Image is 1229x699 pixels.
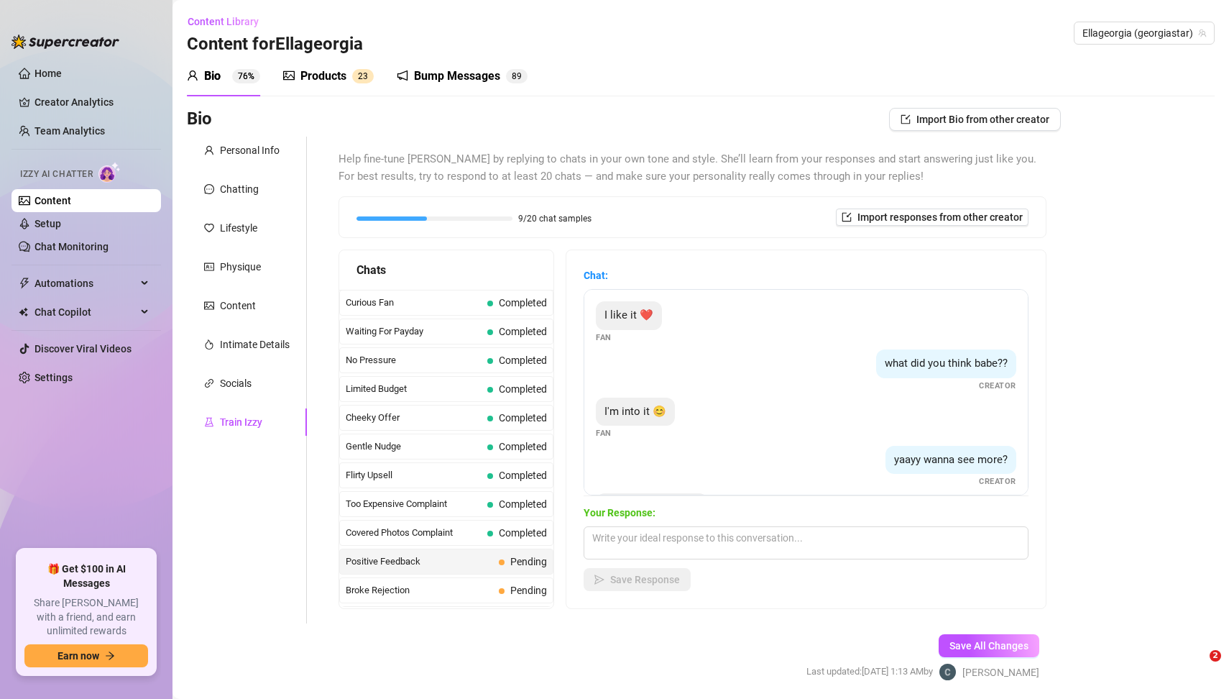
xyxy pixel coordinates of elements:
[283,70,295,81] span: picture
[34,372,73,383] a: Settings
[220,337,290,352] div: Intimate Details
[604,309,653,321] span: I like it ❤️
[352,69,374,83] sup: 23
[20,168,93,181] span: Izzy AI Chatter
[939,664,956,680] img: Carl Belotindos
[24,596,148,639] span: Share [PERSON_NAME] with a friend, and earn unlimited rewards
[885,357,1008,370] span: what did you think babe??
[34,91,149,114] a: Creator Analytics
[1198,29,1207,37] span: team
[220,220,257,236] div: Lifestyle
[363,71,368,81] span: 3
[346,324,482,339] span: Waiting For Payday
[584,568,691,591] button: Save Response
[584,270,608,281] strong: Chat:
[220,375,252,391] div: Socials
[510,585,547,596] span: Pending
[346,382,482,396] span: Limited Budget
[499,355,547,366] span: Completed
[979,380,1016,392] span: Creator
[1180,650,1215,685] iframe: Intercom live chat
[979,475,1016,488] span: Creator
[105,651,115,661] span: arrow-right
[204,145,214,155] span: user
[204,378,214,388] span: link
[346,411,482,425] span: Cheeky Offer
[220,259,261,275] div: Physique
[187,108,212,131] h3: Bio
[220,298,256,314] div: Content
[188,16,259,27] span: Content Library
[1082,22,1206,44] span: Ellageorgia (georgiastar)
[204,301,214,311] span: picture
[499,297,547,309] span: Completed
[204,223,214,233] span: heart
[584,507,655,518] strong: Your Response:
[339,151,1046,185] span: Help fine-tune [PERSON_NAME] by replying to chats in your own tone and style. She’ll learn from y...
[346,353,482,367] span: No Pressure
[220,181,259,197] div: Chatting
[204,68,221,85] div: Bio
[346,439,482,454] span: Gentle Nudge
[358,71,363,81] span: 2
[506,69,528,83] sup: 89
[1210,650,1221,662] span: 2
[34,301,137,324] span: Chat Copilot
[19,278,30,289] span: thunderbolt
[34,241,109,252] a: Chat Monitoring
[220,414,262,430] div: Train Izzy
[889,108,1061,131] button: Import Bio from other creator
[98,162,121,183] img: AI Chatter
[604,405,666,418] span: I'm into it 😊
[57,650,99,662] span: Earn now
[962,664,1039,680] span: [PERSON_NAME]
[204,417,214,427] span: experiment
[842,212,852,222] span: import
[517,71,522,81] span: 9
[346,468,482,483] span: Flirty Upsell
[204,262,214,272] span: idcard
[518,214,592,223] span: 9/20 chat samples
[187,33,363,56] h3: Content for Ellageorgia
[346,497,482,511] span: Too Expensive Complaint
[232,69,260,83] sup: 76%
[356,261,386,279] span: Chats
[34,125,105,137] a: Team Analytics
[34,218,61,229] a: Setup
[34,195,71,206] a: Content
[510,556,547,567] span: Pending
[414,68,500,85] div: Bump Messages
[939,634,1039,657] button: Save All Changes
[187,70,198,81] span: user
[499,498,547,510] span: Completed
[806,664,933,679] span: Last updated: [DATE] 1:13 AM by
[19,307,28,317] img: Chat Copilot
[949,640,1028,652] span: Save All Changes
[11,35,119,49] img: logo-BBDzfeDw.svg
[346,583,493,598] span: Broke Rejection
[857,211,1023,223] span: Import responses from other creator
[894,453,1008,466] span: yaayy wanna see more?
[187,10,270,33] button: Content Library
[204,184,214,194] span: message
[34,68,62,79] a: Home
[916,114,1049,125] span: Import Bio from other creator
[596,427,612,439] span: Fan
[397,70,408,81] span: notification
[499,527,547,539] span: Completed
[596,332,612,344] span: Fan
[34,272,137,295] span: Automations
[499,326,547,337] span: Completed
[220,142,280,158] div: Personal Info
[499,383,547,395] span: Completed
[499,441,547,452] span: Completed
[499,412,547,424] span: Completed
[24,644,148,667] button: Earn nowarrow-right
[836,209,1028,226] button: Import responses from other creator
[204,339,214,349] span: fire
[346,554,493,569] span: Positive Feedback
[512,71,517,81] span: 8
[901,114,911,124] span: import
[300,68,346,85] div: Products
[346,526,482,540] span: Covered Photos Complaint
